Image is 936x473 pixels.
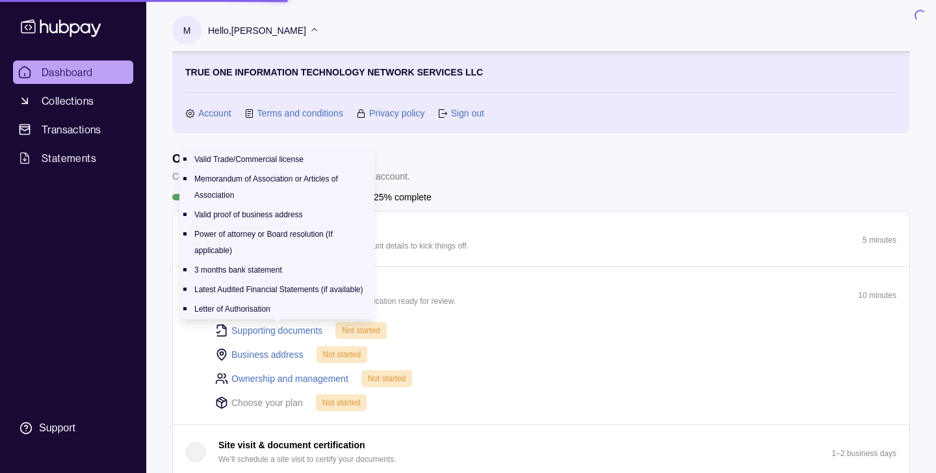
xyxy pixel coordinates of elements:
[185,65,483,79] p: TRUE ONE INFORMATION TECHNOLOGY NETWORK SERVICES LLC
[231,323,322,338] a: Supporting documents
[42,64,93,80] span: Dashboard
[858,291,896,300] p: 10 minutes
[368,374,406,383] span: Not started
[231,372,348,386] a: Ownership and management
[42,122,101,137] span: Transactions
[374,190,432,204] p: 25% complete
[39,421,75,435] div: Support
[231,347,304,362] a: Business address
[42,93,94,109] span: Collections
[13,118,133,141] a: Transactions
[173,211,909,266] button: Register your account Let's start with the basics. Confirm your account details to kick things of...
[323,350,361,359] span: Not started
[369,106,425,120] a: Privacy policy
[257,106,343,120] a: Terms and conditions
[198,106,231,120] a: Account
[342,326,380,335] span: Not started
[183,23,191,38] p: M
[42,150,96,166] span: Statements
[218,438,365,452] p: Site visit & document certification
[322,398,361,407] span: Not started
[863,236,896,245] p: 5 minutes
[194,155,304,164] p: Valid Trade/Commercial license
[13,146,133,170] a: Statements
[194,285,363,294] p: Latest Audited Financial Statements (if available)
[13,89,133,113] a: Collections
[194,230,333,255] p: Power of attorney or Board resolution (If applicable)
[172,152,410,166] h1: Onboarding
[194,265,282,275] p: 3 months bank statement
[173,267,909,321] button: Submit application Complete the following tasks to get your application ready for review.10 minutes
[13,61,133,84] a: Dashboard
[218,452,396,466] p: We'll schedule a site visit to certify your documents.
[231,396,303,410] p: Choose your plan
[194,210,303,219] p: Valid proof of business address
[208,23,306,38] p: Hello, [PERSON_NAME]
[13,414,133,442] a: Support
[194,304,270,314] p: Letter of Authorisation
[172,169,410,183] p: Complete the steps below to finish setting up your account.
[832,449,896,458] p: 1–2 business days
[173,321,909,424] div: Submit application Complete the following tasks to get your application ready for review.10 minutes
[450,106,484,120] a: Sign out
[194,174,338,200] p: Memorandum of Association or Articles of Association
